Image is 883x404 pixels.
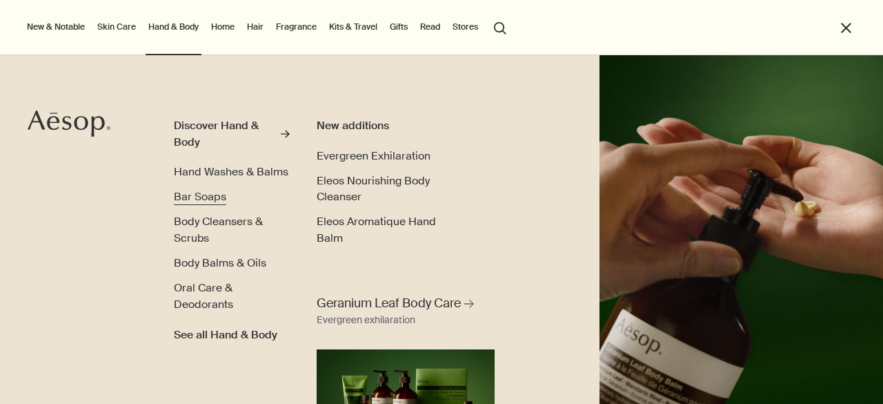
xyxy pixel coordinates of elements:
[174,280,290,312] a: Oral Care & Deodorants
[488,14,513,40] button: Open search
[317,213,458,246] a: Eleos Aromatique Hand Balm
[174,214,263,245] span: Body Cleansers & Scrubs
[599,55,883,404] img: A hand holding the pump dispensing Geranium Leaf Body Balm on to hand.
[838,20,854,36] button: Close the Menu
[326,19,380,35] a: Kits & Travel
[174,321,277,343] a: See all Hand & Body
[244,19,266,35] a: Hair
[317,117,458,134] div: New additions
[174,164,288,179] span: Hand Washes & Balms
[317,148,430,163] span: Evergreen Exhilaration
[28,110,110,137] svg: Aesop
[417,19,443,35] a: Read
[174,280,233,311] span: Oral Care & Deodorants
[174,117,290,155] a: Discover Hand & Body
[174,213,290,246] a: Body Cleansers & Scrubs
[174,255,266,271] a: Body Balms & Oils
[174,164,288,180] a: Hand Washes & Balms
[24,19,88,35] button: New & Notable
[317,312,415,329] div: Evergreen exhilaration
[24,106,114,144] a: Aesop
[387,19,410,35] a: Gifts
[174,256,266,270] span: Body Balms & Oils
[317,173,430,204] span: Eleos Nourishing Body Cleanser
[450,19,481,35] button: Stores
[317,214,436,245] span: Eleos Aromatique Hand Balm
[174,189,226,204] span: Bar Soaps
[317,148,430,164] a: Evergreen Exhilaration
[273,19,319,35] a: Fragrance
[174,327,277,343] span: See all Hand & Body
[174,189,226,205] a: Bar Soaps
[317,173,458,205] a: Eleos Nourishing Body Cleanser
[95,19,139,35] a: Skin Care
[146,19,201,35] a: Hand & Body
[174,117,278,150] div: Discover Hand & Body
[208,19,237,35] a: Home
[317,295,461,312] span: Geranium Leaf Body Care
